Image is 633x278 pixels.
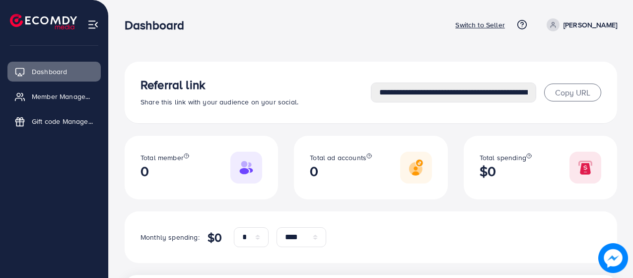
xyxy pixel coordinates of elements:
span: Dashboard [32,67,67,77]
span: Gift code Management [32,116,93,126]
p: Switch to Seller [455,19,505,31]
a: Dashboard [7,62,101,82]
span: Share this link with your audience on your social. [141,97,298,107]
h2: 0 [141,163,189,180]
span: Copy URL [555,87,590,98]
p: [PERSON_NAME] [563,19,617,31]
span: Total spending [480,153,526,163]
button: Copy URL [544,84,601,101]
h3: Referral link [141,78,371,92]
h4: $0 [208,230,222,245]
img: menu [87,19,99,30]
a: Member Management [7,87,101,106]
img: image [598,243,628,273]
span: Total member [141,153,184,163]
p: Monthly spending: [141,231,200,243]
img: Responsive image [569,152,601,184]
span: Member Management [32,92,93,101]
img: Responsive image [230,152,262,184]
h2: 0 [310,163,372,180]
h3: Dashboard [125,18,192,32]
a: Gift code Management [7,111,101,131]
img: logo [10,14,77,29]
img: Responsive image [400,152,432,184]
span: Total ad accounts [310,153,366,163]
a: [PERSON_NAME] [543,18,617,31]
h2: $0 [480,163,532,180]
